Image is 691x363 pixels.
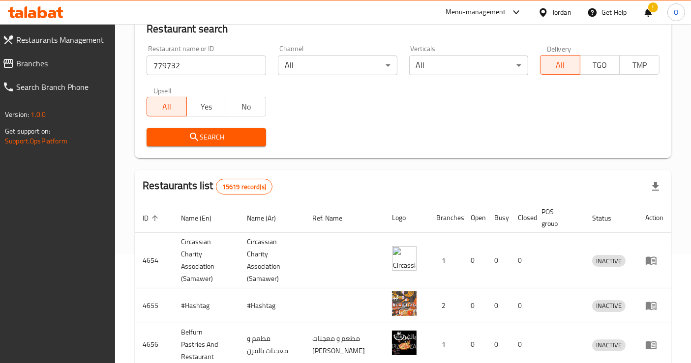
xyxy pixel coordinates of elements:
div: Jordan [552,7,571,18]
th: Open [463,203,486,233]
h2: Restaurant search [147,22,660,36]
td: 0 [486,233,510,288]
label: Delivery [547,45,571,52]
img: #Hashtag [392,291,417,316]
div: Menu-management [446,6,506,18]
span: Ref. Name [313,212,356,224]
span: 1.0.0 [30,108,46,121]
div: INACTIVE [592,255,626,267]
span: Branches [16,57,108,69]
span: Name (En) [181,212,224,224]
span: All [151,100,183,114]
th: Action [637,203,671,233]
th: Branches [428,203,463,233]
div: All [409,56,529,75]
a: Support.OpsPlatform [5,135,67,147]
span: Search Branch Phone [16,81,108,93]
td: 2 [428,288,463,323]
td: 0 [510,288,534,323]
td: 1 [428,233,463,288]
span: Yes [191,100,223,114]
button: Search [147,128,266,146]
button: Yes [186,97,227,116]
button: All [540,55,580,75]
div: Menu [645,254,663,266]
td: 4654 [135,233,173,288]
td: 0 [463,288,486,323]
span: ID [143,212,161,224]
div: Menu [645,339,663,351]
span: Get support on: [5,125,50,138]
div: Export file [644,175,667,198]
div: All [278,56,397,75]
button: TMP [619,55,660,75]
span: O [674,7,678,18]
span: All [544,58,576,72]
td: 0 [510,233,534,288]
span: TMP [624,58,656,72]
span: INACTIVE [592,255,626,267]
button: TGO [580,55,620,75]
button: No [226,97,266,116]
img: Belfurn Pastries And Restaurant [392,331,417,355]
input: Search for restaurant name or ID.. [147,56,266,75]
div: Menu [645,300,663,311]
img: ​Circassian ​Charity ​Association​ (Samawer) [392,246,417,271]
th: Logo [384,203,428,233]
th: Closed [510,203,534,233]
td: #Hashtag [239,288,305,323]
span: Restaurants Management [16,34,108,46]
span: TGO [584,58,616,72]
label: Upsell [153,87,172,94]
td: ​Circassian ​Charity ​Association​ (Samawer) [239,233,305,288]
span: Search [154,131,258,143]
span: No [230,100,262,114]
td: 0 [486,288,510,323]
th: Busy [486,203,510,233]
span: Status [592,212,624,224]
button: All [147,97,187,116]
span: INACTIVE [592,300,626,311]
h2: Restaurants list [143,178,272,195]
td: ​Circassian ​Charity ​Association​ (Samawer) [173,233,239,288]
td: 4655 [135,288,173,323]
td: #Hashtag [173,288,239,323]
span: INACTIVE [592,339,626,351]
span: Version: [5,108,29,121]
td: 0 [463,233,486,288]
span: 15619 record(s) [216,182,272,192]
span: POS group [541,206,572,229]
span: Name (Ar) [247,212,289,224]
div: Total records count [216,179,272,195]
